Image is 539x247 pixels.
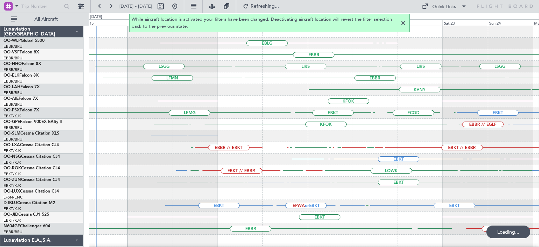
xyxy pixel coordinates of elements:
[4,201,17,205] span: D-IBLU
[4,73,39,78] a: OO-ELKFalcon 8X
[4,113,21,119] a: EBKT/KJK
[4,213,49,217] a: OO-JIDCessna CJ1 525
[4,108,20,112] span: OO-FSX
[4,62,22,66] span: OO-HHO
[432,4,456,11] div: Quick Links
[4,155,21,159] span: OO-NSG
[4,171,21,177] a: EBKT/KJK
[4,56,22,61] a: EBBR/BRU
[4,178,60,182] a: OO-ZUNCessna Citation CJ4
[4,224,20,228] span: N604GF
[250,4,280,9] span: Refreshing...
[4,155,60,159] a: OO-NSGCessna Citation CJ4
[4,166,60,170] a: OO-ROKCessna Citation CJ4
[4,201,55,205] a: D-IBLUCessna Citation M2
[119,3,152,9] span: [DATE] - [DATE]
[4,108,39,112] a: OO-FSXFalcon 7X
[4,189,59,194] a: OO-LUXCessna Citation CJ4
[4,143,20,147] span: OO-LXA
[4,67,22,72] a: EBBR/BRU
[4,195,23,200] a: LFSN/ENC
[4,183,21,188] a: EBKT/KJK
[4,39,21,43] span: OO-WLP
[4,90,22,96] a: EBBR/BRU
[4,160,21,165] a: EBKT/KJK
[4,137,22,142] a: EBBR/BRU
[4,131,20,136] span: OO-SLM
[4,79,22,84] a: EBBR/BRU
[4,120,62,124] a: OO-GPEFalcon 900EX EASy II
[4,178,21,182] span: OO-ZUN
[4,229,22,235] a: EBBR/BRU
[4,131,59,136] a: OO-SLMCessna Citation XLS
[21,1,62,12] input: Trip Number
[4,73,19,78] span: OO-ELK
[4,62,41,66] a: OO-HHOFalcon 8X
[4,166,21,170] span: OO-ROK
[4,50,20,54] span: OO-VSF
[4,44,22,49] a: EBBR/BRU
[4,120,20,124] span: OO-GPE
[4,125,22,130] a: EBBR/BRU
[4,218,21,223] a: EBKT/KJK
[4,39,45,43] a: OO-WLPGlobal 5500
[4,97,19,101] span: OO-AIE
[240,1,282,12] button: Refreshing...
[4,143,59,147] a: OO-LXACessna Citation CJ4
[4,85,40,89] a: OO-LAHFalcon 7X
[4,224,50,228] a: N604GFChallenger 604
[4,85,20,89] span: OO-LAH
[4,97,38,101] a: OO-AIEFalcon 7X
[132,16,399,30] span: While aircraft location is activated your filters have been changed. Deactivating aircraft locati...
[4,148,21,154] a: EBKT/KJK
[4,189,20,194] span: OO-LUX
[486,226,530,238] div: Loading...
[4,213,18,217] span: OO-JID
[4,206,21,212] a: EBKT/KJK
[418,1,470,12] button: Quick Links
[4,102,22,107] a: EBBR/BRU
[4,50,39,54] a: OO-VSFFalcon 8X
